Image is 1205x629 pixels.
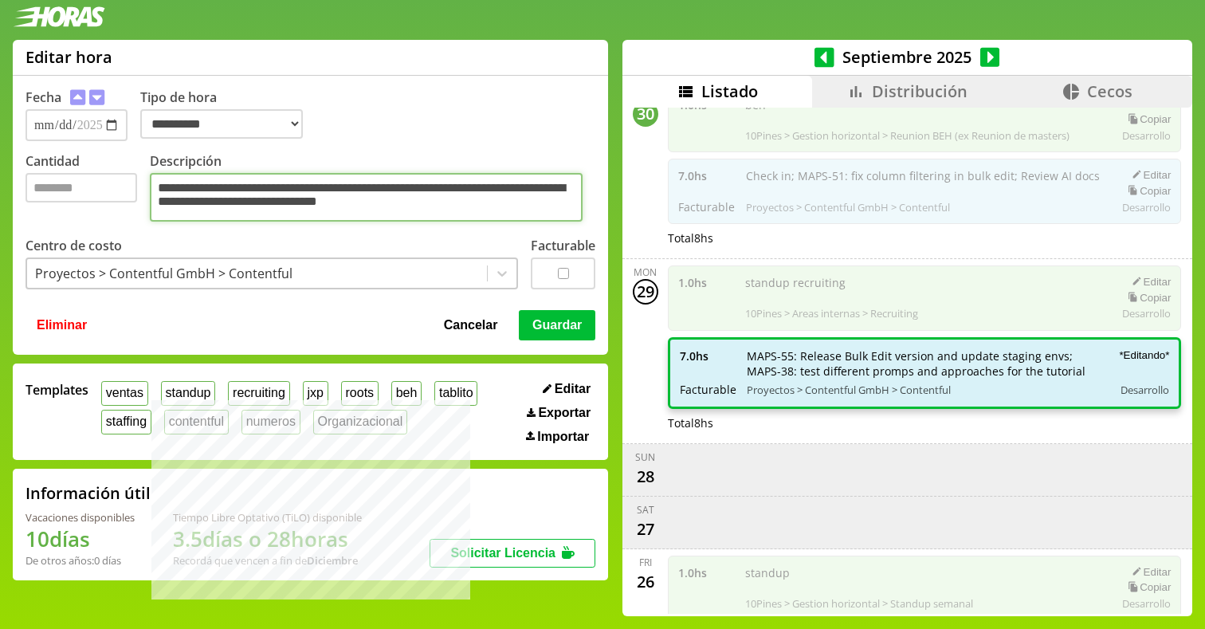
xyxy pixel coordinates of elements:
button: Organizacional [313,410,407,434]
h2: Información útil [26,482,151,504]
h1: 3.5 días o 28 horas [173,525,362,553]
span: Exportar [538,406,591,420]
div: Total 8 hs [668,415,1182,430]
span: Cecos [1087,81,1132,102]
div: De otros años: 0 días [26,553,135,568]
div: Total 8 hs [668,230,1182,246]
label: Cantidad [26,152,150,226]
label: Descripción [150,152,595,226]
div: Proyectos > Contentful GmbH > Contentful [35,265,292,282]
button: roots [341,381,379,406]
button: Exportar [522,405,595,421]
span: Templates [26,381,88,399]
div: Tiempo Libre Optativo (TiLO) disponible [173,510,362,525]
div: Fri [639,556,652,569]
button: tablito [434,381,477,406]
button: numeros [241,410,300,434]
select: Tipo de hora [140,109,303,139]
div: 26 [633,569,658,595]
div: Mon [634,265,657,279]
button: Guardar [519,310,595,340]
label: Facturable [531,237,595,254]
div: Sat [637,503,654,517]
label: Fecha [26,88,61,106]
button: jxp [303,381,328,406]
textarea: Descripción [150,173,583,222]
div: 30 [633,101,658,127]
div: 29 [633,279,658,305]
button: contentful [164,410,229,434]
span: Solicitar Licencia [450,546,555,560]
label: Tipo de hora [140,88,316,141]
div: Recordá que vencen a fin de [173,553,362,568]
div: Vacaciones disponibles [26,510,135,525]
h1: Editar hora [26,46,112,68]
button: Eliminar [32,310,92,340]
label: Centro de costo [26,237,122,254]
img: logotipo [13,6,105,27]
button: Cancelar [439,310,503,340]
button: ventas [101,381,148,406]
b: Diciembre [307,553,358,568]
span: Distribución [872,81,968,102]
span: Importar [537,430,589,444]
button: staffing [101,410,151,434]
div: scrollable content [622,108,1192,615]
div: 28 [633,464,658,489]
div: 27 [633,517,658,542]
span: Septiembre 2025 [834,46,980,68]
span: Editar [555,382,591,396]
button: standup [161,381,216,406]
h1: 10 días [26,525,135,553]
button: Editar [538,381,595,397]
button: recruiting [228,381,289,406]
span: Listado [701,81,758,102]
button: Solicitar Licencia [430,539,595,568]
button: beh [391,381,422,406]
input: Cantidad [26,173,137,202]
div: Sun [635,450,655,464]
